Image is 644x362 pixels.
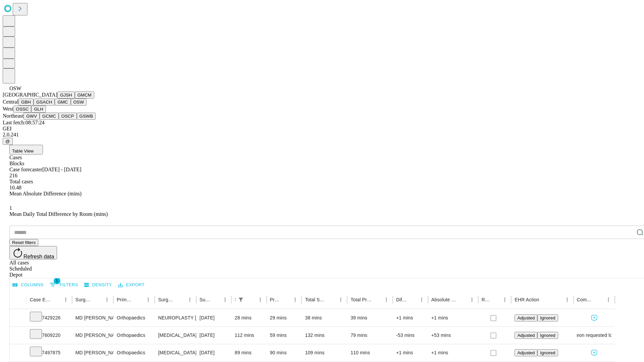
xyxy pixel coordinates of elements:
[396,327,425,344] div: -53 mins
[351,309,389,326] div: 39 mins
[431,327,475,344] div: +53 mins
[158,327,193,344] div: [MEDICAL_DATA] PALMAR OPEN PARTIAL
[408,295,417,304] button: Sort
[3,126,641,132] div: GEI
[236,295,246,304] div: 1 active filter
[540,315,555,320] span: Ignored
[52,295,61,304] button: Sort
[93,295,102,304] button: Sort
[200,344,228,361] div: [DATE]
[417,295,426,304] button: Menu
[185,295,195,304] button: Menu
[372,295,382,304] button: Sort
[9,239,38,246] button: Reset filters
[9,179,33,184] span: Total cases
[23,254,54,259] span: Refresh data
[158,344,193,361] div: [MEDICAL_DATA] INTERPOSITION [MEDICAL_DATA] JOINTS
[382,295,391,304] button: Menu
[9,191,82,196] span: Mean Absolute Difference (mins)
[5,139,10,144] span: @
[270,309,299,326] div: 29 mins
[13,106,32,113] button: OSSC
[577,327,611,344] div: Surgeon requested longer
[517,350,535,355] span: Adjusted
[537,332,558,339] button: Ignored
[562,295,572,304] button: Menu
[220,295,230,304] button: Menu
[305,344,344,361] div: 109 mins
[75,344,110,361] div: MD [PERSON_NAME] C [PERSON_NAME]
[482,297,490,302] div: Resolved in EHR
[305,297,326,302] div: Total Scheduled Duration
[515,297,539,302] div: EHR Action
[75,327,110,344] div: MD [PERSON_NAME] C [PERSON_NAME]
[9,173,17,178] span: 216
[42,167,81,172] span: [DATE] - [DATE]
[305,309,344,326] div: 38 mins
[3,113,23,119] span: Northeast
[117,297,133,302] div: Primary Service
[75,309,110,326] div: MD [PERSON_NAME] C [PERSON_NAME]
[351,297,372,302] div: Total Predicted Duration
[61,295,70,304] button: Menu
[3,106,13,112] span: West
[200,309,228,326] div: [DATE]
[34,99,55,106] button: GSACH
[537,349,558,356] button: Ignored
[270,344,299,361] div: 90 mins
[431,297,457,302] div: Absolute Difference
[3,120,45,125] span: Last fetch: 08:57:24
[3,138,13,145] button: @
[431,309,475,326] div: +1 mins
[594,295,604,304] button: Sort
[517,333,535,338] span: Adjusted
[30,297,51,302] div: Case Epic Id
[9,145,43,155] button: Table View
[540,295,549,304] button: Sort
[40,113,59,120] button: GCMC
[235,344,263,361] div: 89 mins
[18,99,34,106] button: GBH
[351,344,389,361] div: 110 mins
[281,295,290,304] button: Sort
[537,314,558,321] button: Ignored
[23,113,40,120] button: GWV
[77,113,96,120] button: GSWB
[11,280,45,290] button: Select columns
[117,309,151,326] div: Orthopaedics
[9,185,21,190] span: 10.48
[517,315,535,320] span: Adjusted
[75,297,92,302] div: Surgeon Name
[500,295,509,304] button: Menu
[31,106,46,113] button: GLH
[9,205,12,211] span: 1
[540,350,555,355] span: Ignored
[305,327,344,344] div: 132 mins
[48,280,80,290] button: Show filters
[30,344,69,361] div: 7497875
[59,113,77,120] button: OSCP
[351,327,389,344] div: 79 mins
[54,278,60,284] span: 1
[235,327,263,344] div: 112 mins
[30,327,69,344] div: 7609220
[515,332,537,339] button: Adjusted
[12,148,34,154] span: Table View
[200,327,228,344] div: [DATE]
[458,295,467,304] button: Sort
[577,297,594,302] div: Comments
[9,167,42,172] span: Case forecaster
[235,297,235,302] div: Scheduled In Room Duration
[515,314,537,321] button: Adjusted
[71,99,87,106] button: OSW
[13,347,23,359] button: Expand
[236,295,246,304] button: Show filters
[3,99,18,105] span: Central
[30,309,69,326] div: 7429226
[467,295,477,304] button: Menu
[9,211,108,217] span: Mean Daily Total Difference by Room (mins)
[604,295,613,304] button: Menu
[270,297,281,302] div: Predicted In Room Duration
[57,92,75,99] button: GJSH
[13,312,23,324] button: Expand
